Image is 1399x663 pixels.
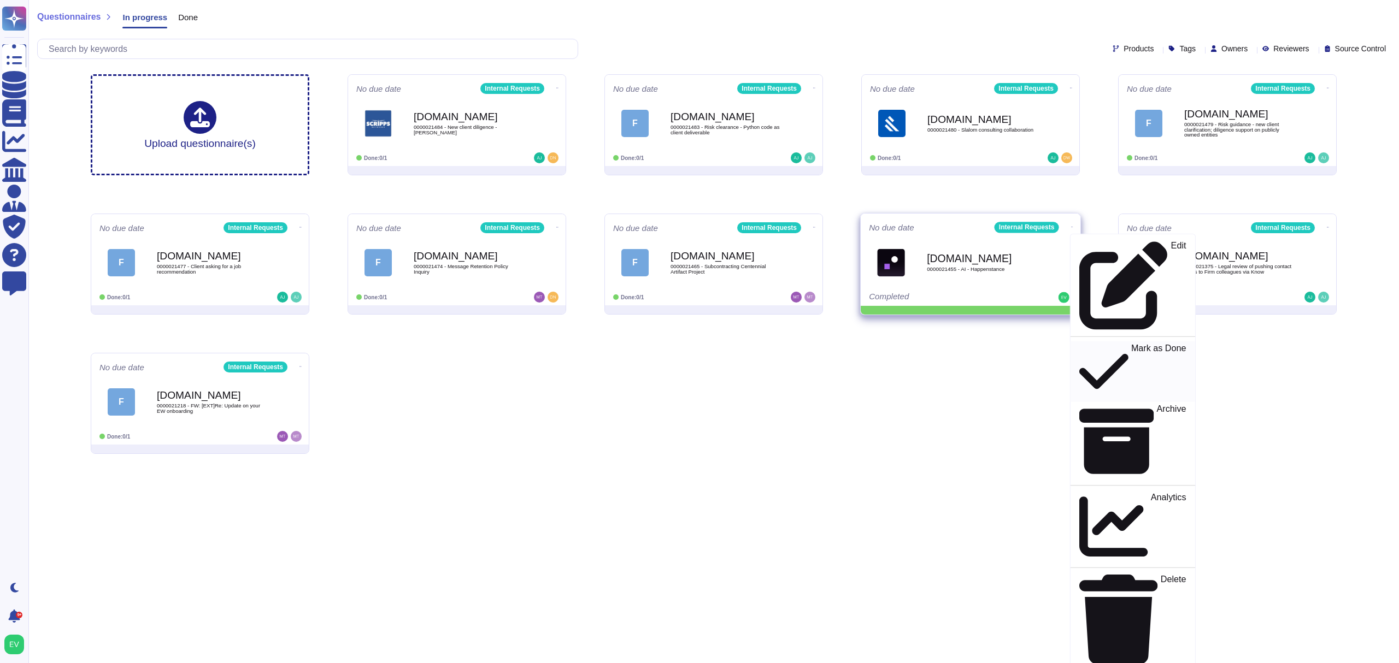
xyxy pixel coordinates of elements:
[291,431,302,442] img: user
[613,224,658,232] span: No due date
[1157,405,1186,479] p: Archive
[534,292,545,303] img: user
[804,292,815,303] img: user
[157,390,266,400] b: [DOMAIN_NAME]
[1184,109,1294,119] b: [DOMAIN_NAME]
[1135,110,1162,137] div: F
[671,264,780,274] span: 0000021465 - Subcontracting Centennial Artifact Project
[480,83,544,94] div: Internal Requests
[157,264,266,274] span: 0000021477 - Client asking for a job recommendation
[414,111,523,122] b: [DOMAIN_NAME]
[1127,85,1172,93] span: No due date
[365,249,392,276] div: F
[356,85,401,93] span: No due date
[43,39,578,58] input: Search by keywords
[1151,493,1186,561] p: Analytics
[534,152,545,163] img: user
[224,222,287,233] div: Internal Requests
[364,294,387,300] span: Done: 0/1
[291,292,302,303] img: user
[869,223,914,232] span: No due date
[869,292,1004,303] div: Completed
[1061,152,1072,163] img: user
[1127,224,1172,232] span: No due date
[107,434,130,440] span: Done: 0/1
[671,111,780,122] b: [DOMAIN_NAME]
[671,251,780,261] b: [DOMAIN_NAME]
[621,110,649,137] div: F
[621,249,649,276] div: F
[1184,264,1294,274] span: 0000021375 - Legal review of pushing contact cards to Firm colleagues via Know
[178,13,198,21] span: Done
[1273,45,1309,52] span: Reviewers
[548,292,559,303] img: user
[994,83,1058,94] div: Internal Requests
[791,152,802,163] img: user
[414,264,523,274] span: 0000021474 - Message Retention Policy Inquiry
[1171,241,1186,330] p: Edit
[1048,152,1059,163] img: user
[1059,292,1069,303] img: user
[1251,222,1315,233] div: Internal Requests
[122,13,167,21] span: In progress
[1071,401,1195,481] a: Archive
[157,251,266,261] b: [DOMAIN_NAME]
[2,632,32,656] button: user
[1318,292,1329,303] img: user
[99,363,144,371] span: No due date
[877,248,905,276] img: Logo
[671,125,780,135] span: 0000021483 - Risk clearance - Python code as client deliverable
[927,127,1037,133] span: 0000021480 - Slalom consulting collaboration
[878,110,906,137] img: Logo
[277,292,288,303] img: user
[157,403,266,413] span: 0000021218 - FW: [EXT]Re: Update on your EW onboarding
[737,83,801,94] div: Internal Requests
[4,635,24,654] img: user
[108,249,135,276] div: F
[107,294,130,300] span: Done: 0/1
[791,292,802,303] img: user
[480,222,544,233] div: Internal Requests
[1179,45,1196,52] span: Tags
[995,222,1059,233] div: Internal Requests
[365,110,392,137] img: Logo
[1335,45,1386,52] span: Source Control
[1071,239,1195,332] a: Edit
[1251,83,1315,94] div: Internal Requests
[1318,152,1329,163] img: user
[108,388,135,416] div: F
[99,224,144,232] span: No due date
[414,125,523,135] span: 0000021484 - New client diligence - [PERSON_NAME]
[1221,45,1248,52] span: Owners
[613,85,658,93] span: No due date
[224,362,287,372] div: Internal Requests
[277,431,288,442] img: user
[927,253,1037,263] b: [DOMAIN_NAME]
[1184,122,1294,138] span: 0000021479 - Risk guidance - new client clarification; diligence support on publicly owned entities
[37,13,101,21] span: Questionnaires
[1184,251,1294,261] b: [DOMAIN_NAME]
[16,612,22,618] div: 9+
[1071,490,1195,563] a: Analytics
[1135,155,1157,161] span: Done: 0/1
[364,155,387,161] span: Done: 0/1
[1071,341,1195,402] a: Mark as Done
[1124,45,1154,52] span: Products
[927,114,1037,125] b: [DOMAIN_NAME]
[737,222,801,233] div: Internal Requests
[1131,344,1186,400] p: Mark as Done
[927,267,1037,272] span: 0000021455 - AI - Happenstance
[804,152,815,163] img: user
[548,152,559,163] img: user
[356,224,401,232] span: No due date
[621,155,644,161] span: Done: 0/1
[1304,152,1315,163] img: user
[1304,292,1315,303] img: user
[144,101,256,149] div: Upload questionnaire(s)
[414,251,523,261] b: [DOMAIN_NAME]
[878,155,901,161] span: Done: 0/1
[870,85,915,93] span: No due date
[621,294,644,300] span: Done: 0/1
